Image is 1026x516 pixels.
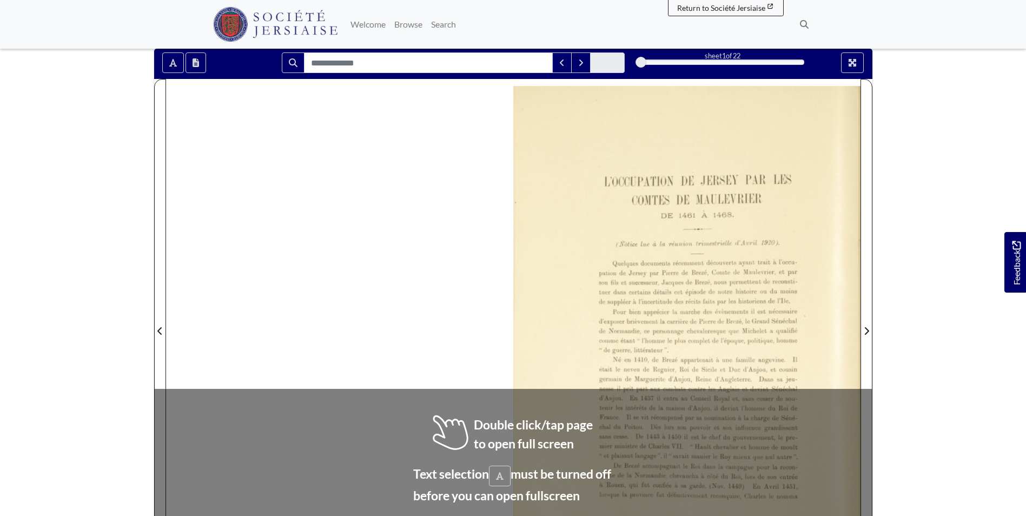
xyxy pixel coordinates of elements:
[571,52,591,73] button: Next Match
[841,52,864,73] button: Full screen mode
[641,51,804,61] div: sheet of 22
[346,14,390,35] a: Welcome
[390,14,427,35] a: Browse
[304,52,553,73] input: Search for
[213,4,338,44] a: Société Jersiaise logo
[162,52,184,73] button: Toggle text selection (Alt+T)
[677,3,765,12] span: Return to Société Jersiaise
[213,7,338,42] img: Société Jersiaise
[722,51,726,60] span: 1
[186,52,206,73] button: Open transcription window
[1004,232,1026,293] a: Would you like to provide feedback?
[282,52,305,73] button: Search
[427,14,460,35] a: Search
[1010,241,1023,285] span: Feedback
[552,52,572,73] button: Previous Match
